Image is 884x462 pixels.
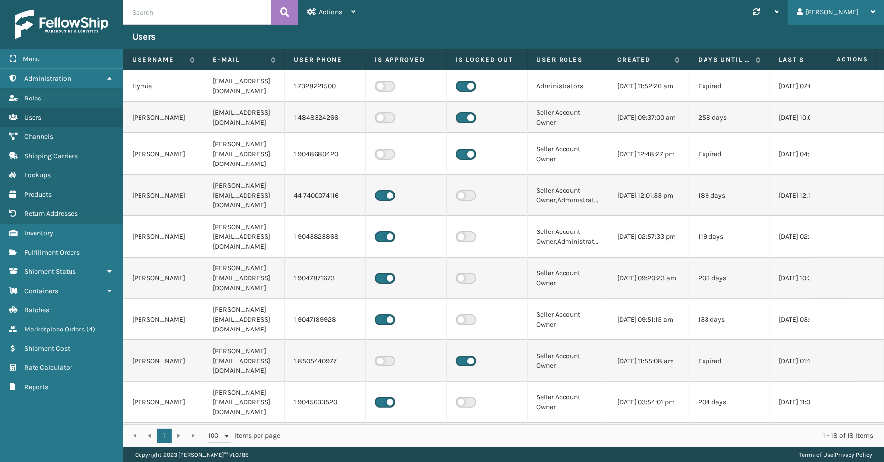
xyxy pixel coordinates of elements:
td: [EMAIL_ADDRESS][DOMAIN_NAME] [204,102,285,133]
td: [DATE] 03:54:01 pm [608,382,689,423]
td: Seller Account Owner,Administrators [528,175,608,216]
td: [DATE] 04:26:30 pm [770,133,851,175]
td: 1 9043823868 [285,216,366,258]
span: Shipment Cost [24,344,70,353]
div: | [799,447,872,462]
td: [DATE] 09:20:23 am [608,258,689,299]
td: [DATE] 02:57:33 pm [608,216,689,258]
td: 1 4848324266 [285,102,366,133]
td: [PERSON_NAME][EMAIL_ADDRESS][DOMAIN_NAME] [204,382,285,423]
span: Menu [23,55,40,63]
span: Reports [24,383,48,391]
td: 44 7400074116 [285,175,366,216]
td: 119 days [689,216,770,258]
td: Seller Account Owner [528,258,608,299]
td: 206 days [689,258,770,299]
td: [DATE] 11:55:08 am [608,340,689,382]
td: [DATE] 10:02:26 am [770,102,851,133]
td: Expired [689,340,770,382]
td: [PERSON_NAME][EMAIL_ADDRESS][DOMAIN_NAME] [204,216,285,258]
td: [DATE] 12:16:26 pm [770,175,851,216]
td: 204 days [689,382,770,423]
td: 1 9048680420 [285,133,366,175]
td: Seller Account Owner [528,133,608,175]
a: Privacy Policy [835,451,872,458]
span: Users [24,113,41,122]
td: 1 9047871673 [285,258,366,299]
a: 1 [157,429,172,443]
span: Actions [319,8,342,16]
span: items per page [208,429,280,443]
span: Shipping Carriers [24,152,78,160]
td: [PERSON_NAME][EMAIL_ADDRESS][DOMAIN_NAME] [204,133,285,175]
td: [DATE] 12:48:27 pm [608,133,689,175]
td: 133 days [689,299,770,340]
td: [PERSON_NAME] [123,299,204,340]
td: [DATE] 11:52:26 am [608,70,689,102]
span: ( 4 ) [86,325,95,333]
td: 1 8505440977 [285,340,366,382]
span: Containers [24,287,58,295]
span: 100 [208,431,223,441]
td: Expired [689,133,770,175]
span: Channels [24,132,53,141]
td: Seller Account Owner [528,340,608,382]
td: Seller Account Owner,Administrators [528,216,608,258]
label: Username [132,55,185,64]
td: 189 days [689,175,770,216]
span: Rate Calculator [24,363,72,372]
label: Is Approved [375,55,437,64]
td: [PERSON_NAME] [123,216,204,258]
span: Shipment Status [24,267,76,276]
span: Lookups [24,171,51,179]
label: Days until password expires [698,55,751,64]
td: [DATE] 07:03:58 pm [770,70,851,102]
td: [DATE] 09:37:00 am [608,102,689,133]
span: Marketplace Orders [24,325,85,333]
label: E-mail [213,55,266,64]
a: Terms of Use [799,451,833,458]
span: Return Addresses [24,209,78,218]
td: [EMAIL_ADDRESS][DOMAIN_NAME] [204,70,285,102]
td: 1 9047189928 [285,299,366,340]
span: Batches [24,306,49,314]
td: [DATE] 02:33:27 pm [770,216,851,258]
td: [DATE] 09:51:15 am [608,299,689,340]
td: Hymie [123,70,204,102]
td: [PERSON_NAME] [123,102,204,133]
td: 1 7328221500 [285,70,366,102]
label: Last Seen [779,55,832,64]
td: 258 days [689,102,770,133]
div: 1 - 18 of 18 items [294,431,873,441]
td: Administrators [528,70,608,102]
label: Created [617,55,670,64]
p: Copyright 2023 [PERSON_NAME]™ v 1.0.188 [135,447,248,462]
td: [PERSON_NAME][EMAIL_ADDRESS][DOMAIN_NAME] [204,175,285,216]
td: 1 9045633520 [285,382,366,423]
td: [PERSON_NAME][EMAIL_ADDRESS][DOMAIN_NAME] [204,299,285,340]
td: Seller Account Owner [528,382,608,423]
span: Inventory [24,229,53,237]
span: Products [24,190,52,198]
label: User Roles [536,55,599,64]
td: [DATE] 10:37:24 am [770,258,851,299]
td: Seller Account Owner [528,102,608,133]
td: [PERSON_NAME] [123,258,204,299]
td: [PERSON_NAME][EMAIL_ADDRESS][DOMAIN_NAME] [204,258,285,299]
label: Is Locked Out [456,55,518,64]
td: [DATE] 03:05:13 pm [770,299,851,340]
td: Expired [689,70,770,102]
td: [PERSON_NAME] [123,382,204,423]
label: User phone [294,55,356,64]
td: [PERSON_NAME] [123,175,204,216]
td: [DATE] 12:01:33 pm [608,175,689,216]
span: Actions [806,51,874,67]
td: [PERSON_NAME] [123,133,204,175]
td: [DATE] 11:09:45 am [770,382,851,423]
td: [PERSON_NAME][EMAIL_ADDRESS][DOMAIN_NAME] [204,340,285,382]
span: Administration [24,74,71,83]
span: Roles [24,94,41,102]
td: [DATE] 01:15:58 pm [770,340,851,382]
span: Fulfillment Orders [24,248,80,257]
td: Seller Account Owner [528,299,608,340]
